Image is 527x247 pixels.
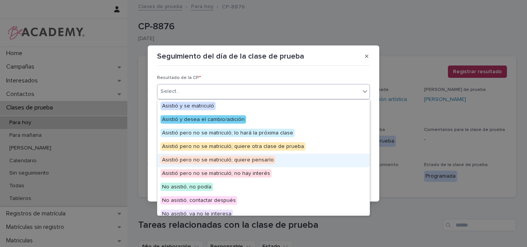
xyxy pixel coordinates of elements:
div: Asistió pero no se matriculó; quiere pensarlo [157,154,370,167]
span: Asistió y desea el cambio/adición [160,115,246,124]
span: No asistió, ya no le interesa [160,210,233,218]
div: No asistió, contactar después [157,194,370,208]
div: Asistió y desea el cambio/adición [157,113,370,127]
div: Asistió y se matriculó [157,100,370,113]
div: Asistió pero no se matriculó; lo hará la próxima clase [157,127,370,140]
span: Resultado de la CP [157,76,201,80]
span: Asistió pero no se matriculó; quiere pensarlo [160,156,275,164]
span: No asistió, contactar después [160,196,237,205]
span: Asistió y se matriculó [160,102,216,110]
span: Asistió pero no se matriculó; no hay interés [160,169,272,178]
div: Asistió pero no se matriculó; quiere otra clase de prueba [157,140,370,154]
span: No asistió, no podía [160,183,213,191]
div: Asistió pero no se matriculó; no hay interés [157,167,370,181]
span: Asistió pero no se matriculó; quiere otra clase de prueba [160,142,306,151]
div: No asistió, no podía [157,181,370,194]
div: Select... [160,87,180,96]
span: Asistió pero no se matriculó; lo hará la próxima clase [160,129,295,137]
div: No asistió, ya no le interesa [157,208,370,221]
p: Seguimiento del día de la clase de prueba [157,52,304,61]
